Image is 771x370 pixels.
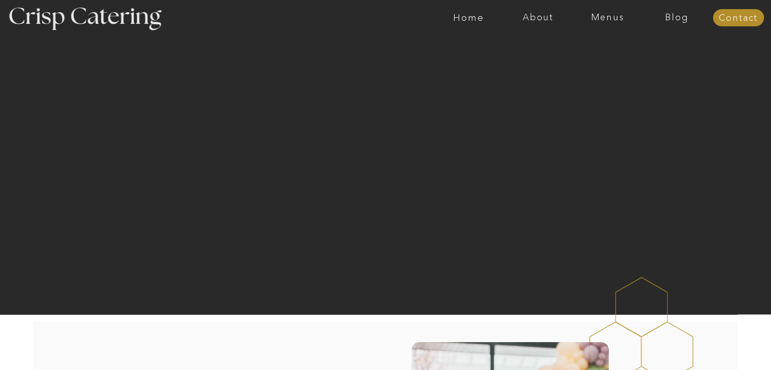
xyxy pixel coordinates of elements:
a: Home [434,13,503,23]
a: Contact [713,13,764,23]
a: About [503,13,573,23]
a: Blog [642,13,712,23]
a: Menus [573,13,642,23]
